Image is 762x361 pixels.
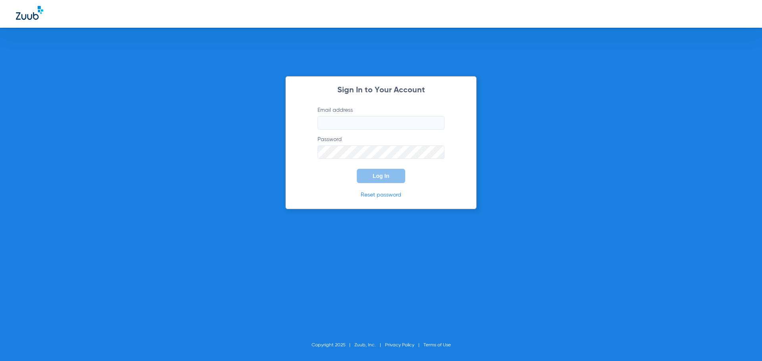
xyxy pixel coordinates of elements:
a: Terms of Use [423,343,451,348]
li: Zuub, Inc. [354,341,385,349]
a: Privacy Policy [385,343,414,348]
input: Password [317,145,444,159]
h2: Sign In to Your Account [306,86,456,94]
label: Email address [317,106,444,130]
li: Copyright 2025 [312,341,354,349]
input: Email address [317,116,444,130]
span: Log In [373,173,389,179]
img: Zuub Logo [16,6,43,20]
button: Log In [357,169,405,183]
a: Reset password [361,192,401,198]
label: Password [317,136,444,159]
